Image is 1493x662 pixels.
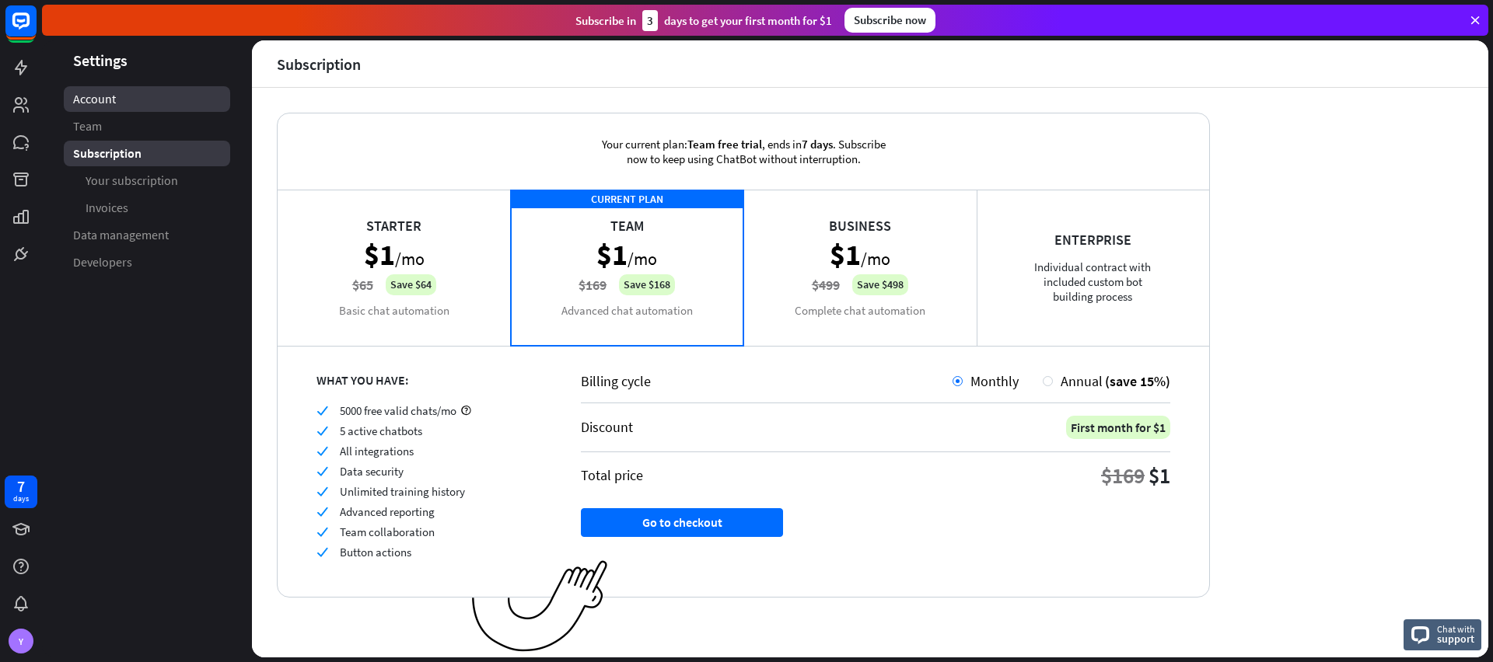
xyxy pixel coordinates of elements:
span: Account [73,91,116,107]
button: Go to checkout [581,508,783,537]
span: Subscription [73,145,142,162]
div: 3 [642,10,658,31]
div: Your current plan: , ends in . Subscribe now to keep using ChatBot without interruption. [576,113,911,190]
div: 7 [17,479,25,493]
div: Subscription [277,55,361,73]
span: support [1437,632,1475,646]
span: (save 15%) [1105,372,1170,390]
div: Billing cycle [581,372,953,390]
span: Advanced reporting [340,504,435,519]
span: Button actions [340,545,411,559]
i: check [316,425,328,437]
a: Invoices [64,195,230,221]
span: 5 active chatbots [340,423,422,438]
a: Data management [64,222,230,248]
a: Account [64,86,230,112]
i: check [316,486,328,497]
span: Your subscription [86,172,178,189]
a: Team [64,113,230,139]
header: Settings [42,50,252,71]
i: check [316,506,328,517]
div: $1 [1149,462,1170,490]
i: check [316,405,328,416]
span: Annual [1061,372,1103,390]
div: First month for $1 [1066,416,1170,439]
i: check [316,445,328,457]
span: Chat with [1437,622,1475,636]
img: ec979a0a656117aaf919.png [472,560,608,653]
i: check [316,465,328,477]
i: check [316,526,328,538]
div: days [13,493,29,504]
span: Team collaboration [340,524,435,539]
span: Data management [73,227,169,243]
span: 5000 free valid chats/mo [340,403,456,418]
div: WHAT YOU HAVE: [316,372,542,388]
div: Subscribe in days to get your first month for $1 [575,10,832,31]
span: Monthly [970,372,1019,390]
span: Data security [340,464,404,479]
div: Y [9,629,33,653]
div: Subscribe now [844,8,935,33]
span: Invoices [86,200,128,216]
i: check [316,546,328,558]
span: All integrations [340,444,414,458]
span: Team free trial [687,137,762,152]
a: Your subscription [64,168,230,193]
span: Developers [73,254,132,270]
div: Total price [581,466,643,484]
span: Unlimited training history [340,484,465,499]
div: Discount [581,418,633,436]
button: Open LiveChat chat widget [12,6,59,53]
span: Team [73,118,102,134]
span: 7 days [802,137,833,152]
a: 7 days [5,476,37,508]
div: $169 [1101,462,1145,490]
a: Developers [64,249,230,275]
